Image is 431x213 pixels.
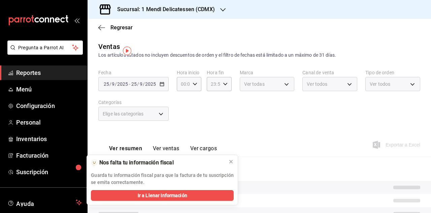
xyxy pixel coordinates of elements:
[110,24,133,31] span: Regresar
[74,18,79,23] button: open_drawer_menu
[91,172,234,186] p: Guarda tu información fiscal para que la factura de tu suscripción se emita correctamente.
[123,47,131,55] img: Tooltip marker
[91,190,234,201] button: Ir a Llenar Información
[16,167,82,177] span: Suscripción
[7,41,83,55] button: Pregunta a Parrot AI
[139,81,143,87] input: --
[138,192,187,199] span: Ir a Llenar Información
[115,81,117,87] span: /
[370,81,390,87] span: Ver todos
[109,81,111,87] span: /
[240,70,295,75] label: Marca
[16,85,82,94] span: Menú
[190,145,217,157] button: Ver cargos
[143,81,145,87] span: /
[98,52,420,59] div: Los artículos listados no incluyen descuentos de orden y el filtro de fechas está limitado a un m...
[365,70,420,75] label: Tipo de orden
[131,81,137,87] input: --
[98,42,120,52] div: Ventas
[103,81,109,87] input: --
[16,68,82,77] span: Reportes
[16,198,73,207] span: Ayuda
[91,159,223,166] div: 🫥 Nos falta tu información fiscal
[129,81,130,87] span: -
[207,70,231,75] label: Hora fin
[307,81,327,87] span: Ver todos
[177,70,201,75] label: Hora inicio
[244,81,265,87] span: Ver todas
[18,44,72,51] span: Pregunta a Parrot AI
[16,151,82,160] span: Facturación
[16,101,82,110] span: Configuración
[117,81,128,87] input: ----
[109,145,142,157] button: Ver resumen
[98,70,169,75] label: Fecha
[111,81,115,87] input: --
[137,81,139,87] span: /
[302,70,357,75] label: Canal de venta
[98,24,133,31] button: Regresar
[109,145,217,157] div: navigation tabs
[16,118,82,127] span: Personal
[16,134,82,143] span: Inventarios
[112,5,215,14] h3: Sucursal: 1 Mendl Delicatessen (CDMX)
[153,145,179,157] button: Ver ventas
[98,165,420,173] p: Resumen
[103,110,144,117] span: Elige las categorías
[145,81,156,87] input: ----
[5,49,83,56] a: Pregunta a Parrot AI
[98,100,169,105] label: Categorías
